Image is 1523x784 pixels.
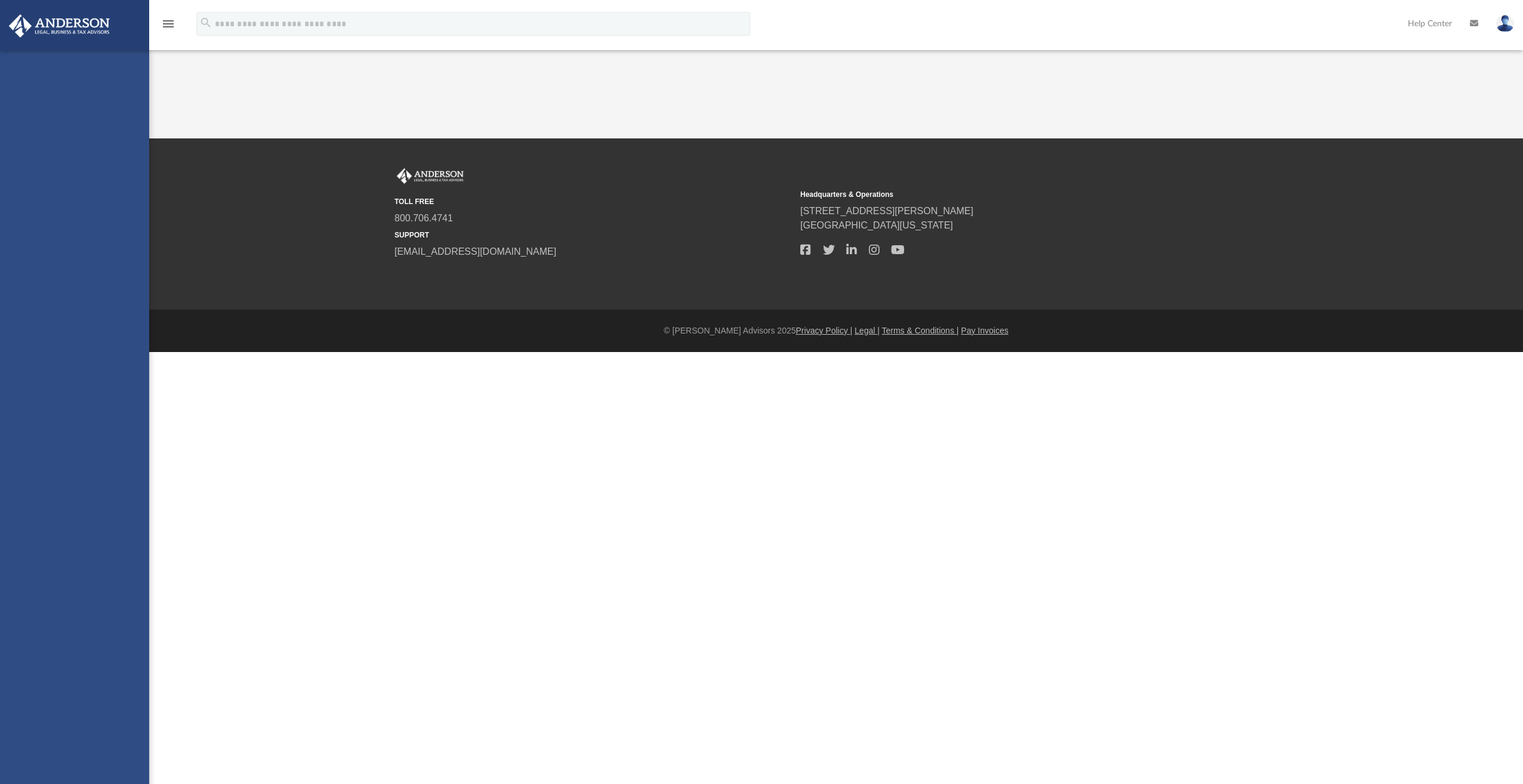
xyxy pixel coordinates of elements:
img: Anderson Advisors Platinum Portal [394,168,466,184]
a: Privacy Policy | [796,326,853,335]
a: menu [161,23,175,31]
img: User Pic [1496,15,1514,32]
a: 800.706.4741 [394,213,453,223]
i: search [199,16,212,29]
a: Terms & Conditions | [882,326,959,335]
i: menu [161,17,175,31]
small: SUPPORT [394,230,792,240]
small: TOLL FREE [394,196,792,207]
a: Legal | [855,326,880,335]
a: [GEOGRAPHIC_DATA][US_STATE] [800,220,953,230]
a: Pay Invoices [961,326,1008,335]
a: [EMAIL_ADDRESS][DOMAIN_NAME] [394,246,556,257]
small: Headquarters & Operations [800,189,1198,200]
a: [STREET_ADDRESS][PERSON_NAME] [800,206,973,216]
img: Anderson Advisors Platinum Portal [5,14,113,38]
div: © [PERSON_NAME] Advisors 2025 [149,325,1523,337]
